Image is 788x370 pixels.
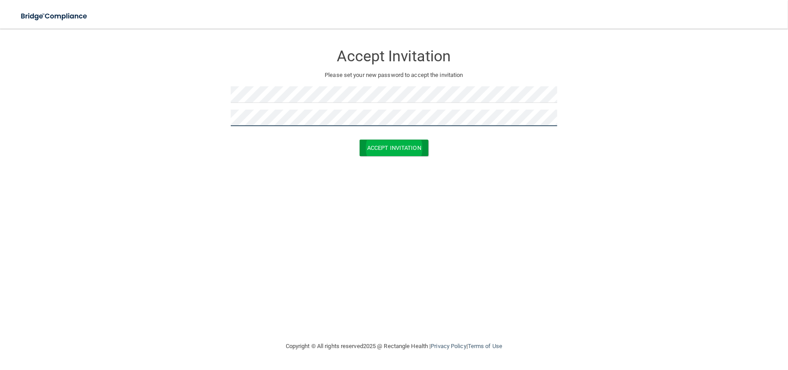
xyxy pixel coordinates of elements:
a: Privacy Policy [431,343,466,349]
h3: Accept Invitation [231,48,557,64]
a: Terms of Use [468,343,502,349]
p: Please set your new password to accept the invitation [237,70,551,81]
div: Copyright © All rights reserved 2025 @ Rectangle Health | | [231,332,557,361]
button: Accept Invitation [360,140,428,156]
img: bridge_compliance_login_screen.278c3ca4.svg [13,7,96,26]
